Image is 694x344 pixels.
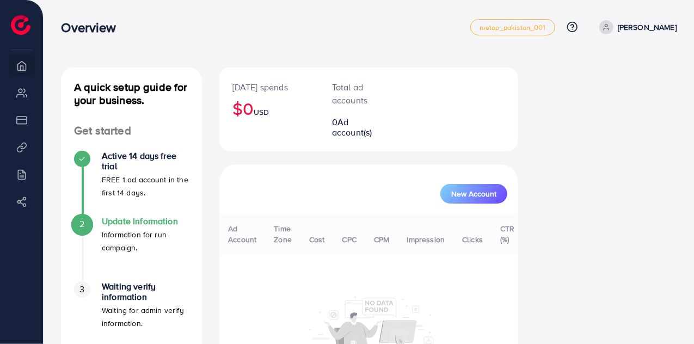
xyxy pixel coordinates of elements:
h4: Waiting verify information [102,281,189,302]
h4: A quick setup guide for your business. [61,81,202,107]
p: [PERSON_NAME] [618,21,677,34]
h3: Overview [61,20,125,35]
li: Update Information [61,216,202,281]
h4: Active 14 days free trial [102,151,189,171]
h4: Get started [61,124,202,138]
p: Total ad accounts [332,81,380,107]
li: Active 14 days free trial [61,151,202,216]
span: Ad account(s) [332,116,372,138]
p: Waiting for admin verify information. [102,304,189,330]
span: 2 [79,218,84,230]
span: metap_pakistan_001 [480,24,546,31]
h2: $0 [232,98,306,119]
span: 3 [79,283,84,296]
p: [DATE] spends [232,81,306,94]
h4: Update Information [102,216,189,226]
img: logo [11,15,30,35]
p: Information for run campaign. [102,228,189,254]
button: New Account [440,184,507,204]
p: FREE 1 ad account in the first 14 days. [102,173,189,199]
span: New Account [451,190,496,198]
h2: 0 [332,117,380,138]
a: metap_pakistan_001 [470,19,555,35]
span: USD [254,107,269,118]
a: [PERSON_NAME] [595,20,677,34]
